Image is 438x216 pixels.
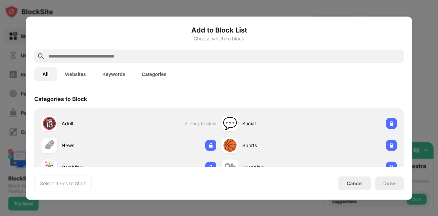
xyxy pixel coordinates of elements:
[347,180,363,186] div: Cancel
[42,116,56,130] div: 🔞
[40,180,86,187] div: Select Items to Start
[242,120,309,127] div: Social
[242,142,309,149] div: Sports
[62,164,129,171] div: Gambling
[185,121,216,126] span: Already blocked
[37,52,45,60] img: search.svg
[34,67,57,81] button: All
[383,180,396,186] div: Done
[34,36,404,41] div: Choose which to block
[223,138,237,152] div: 🏀
[62,142,129,149] div: News
[133,67,175,81] button: Categories
[34,25,404,35] h6: Add to Block List
[242,164,309,171] div: Shopping
[224,160,236,174] div: 🛍
[57,67,94,81] button: Websites
[34,95,87,102] div: Categories to Block
[223,116,237,130] div: 💬
[94,67,133,81] button: Keywords
[62,120,129,127] div: Adult
[42,160,56,174] div: 🃏
[43,138,55,152] div: 🗞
